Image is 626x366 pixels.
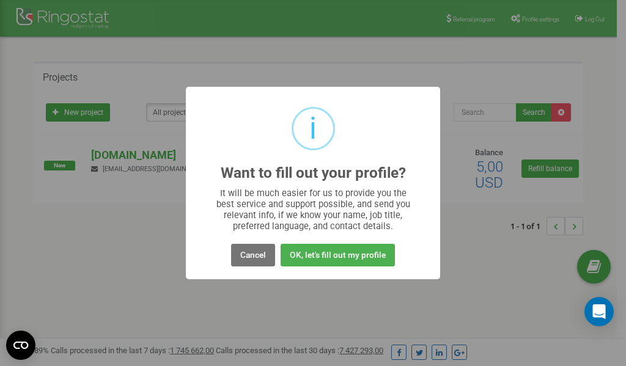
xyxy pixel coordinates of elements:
button: Cancel [231,244,275,266]
div: i [309,109,317,148]
h2: Want to fill out your profile? [221,165,406,181]
div: Open Intercom Messenger [584,297,614,326]
button: OK, let's fill out my profile [281,244,395,266]
button: Open CMP widget [6,331,35,360]
div: It will be much easier for us to provide you the best service and support possible, and send you ... [210,188,416,232]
